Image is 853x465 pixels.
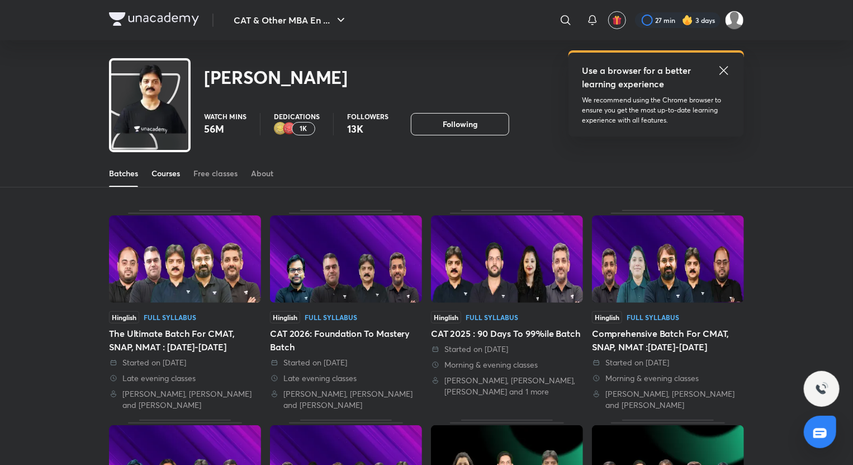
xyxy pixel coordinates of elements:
[270,215,422,303] img: Thumbnail
[270,357,422,368] div: Started on 2 Sept 2025
[204,66,348,88] h2: [PERSON_NAME]
[109,311,139,323] span: Hinglish
[682,15,693,26] img: streak
[151,168,180,179] div: Courses
[347,113,388,120] p: Followers
[204,113,247,120] p: Watch mins
[592,357,744,368] div: Started on 18 Aug 2025
[251,160,273,187] a: About
[411,113,509,135] button: Following
[431,344,583,355] div: Started on 31 Aug 2025
[251,168,273,179] div: About
[283,122,296,135] img: educator badge1
[431,210,583,411] div: CAT 2025 : 90 Days To 99%ile Batch
[193,168,238,179] div: Free classes
[815,382,828,396] img: ttu
[109,12,199,29] a: Company Logo
[270,210,422,411] div: CAT 2026: Foundation To Mastery Batch
[274,113,320,120] p: Dedications
[111,63,188,135] img: class
[612,15,622,25] img: avatar
[443,119,477,130] span: Following
[347,122,388,135] p: 13K
[109,168,138,179] div: Batches
[582,64,693,91] h5: Use a browser for a better learning experience
[592,210,744,411] div: Comprehensive Batch For CMAT, SNAP, NMAT :2025-2026
[274,122,287,135] img: educator badge2
[109,327,261,354] div: The Ultimate Batch For CMAT, SNAP, NMAT : [DATE]-[DATE]
[627,314,679,321] div: Full Syllabus
[193,160,238,187] a: Free classes
[592,215,744,303] img: Thumbnail
[109,373,261,384] div: Late evening classes
[592,327,744,354] div: Comprehensive Batch For CMAT, SNAP, NMAT :[DATE]-[DATE]
[109,210,261,411] div: The Ultimate Batch For CMAT, SNAP, NMAT : 2025-2026
[109,388,261,411] div: Lokesh Agarwal, Ronakkumar Shah and Amit Deepak Rohra
[109,12,199,26] img: Company Logo
[431,327,583,340] div: CAT 2025 : 90 Days To 99%ile Batch
[151,160,180,187] a: Courses
[725,11,744,30] img: Nitin
[109,357,261,368] div: Started on 23 Sept 2025
[431,215,583,303] img: Thumbnail
[431,359,583,370] div: Morning & evening classes
[592,311,622,323] span: Hinglish
[431,375,583,397] div: Lokesh Agarwal, Ravi Kumar, Saral Nashier and 1 more
[300,125,307,133] p: 1K
[109,215,261,303] img: Thumbnail
[592,388,744,411] div: Lokesh Agarwal, Deepika Awasthi and Ronakkumar Shah
[466,314,518,321] div: Full Syllabus
[592,373,744,384] div: Morning & evening classes
[270,327,422,354] div: CAT 2026: Foundation To Mastery Batch
[109,160,138,187] a: Batches
[582,95,731,125] p: We recommend using the Chrome browser to ensure you get the most up-to-date learning experience w...
[305,314,357,321] div: Full Syllabus
[270,388,422,411] div: Lokesh Agarwal, Amiya Kumar and Amit Deepak Rohra
[144,314,196,321] div: Full Syllabus
[270,311,300,323] span: Hinglish
[270,373,422,384] div: Late evening classes
[227,9,354,31] button: CAT & Other MBA En ...
[608,11,626,29] button: avatar
[431,311,461,323] span: Hinglish
[204,122,247,135] p: 56M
